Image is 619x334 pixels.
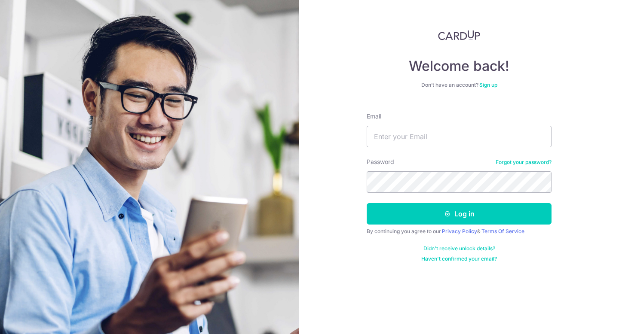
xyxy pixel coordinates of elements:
[421,255,497,262] a: Haven't confirmed your email?
[367,82,552,88] div: Don’t have an account?
[438,30,480,40] img: CardUp Logo
[367,203,552,225] button: Log in
[367,228,552,235] div: By continuing you agree to our &
[496,159,552,166] a: Forgot your password?
[367,112,381,121] label: Email
[442,228,477,234] a: Privacy Policy
[367,126,552,147] input: Enter your Email
[481,228,524,234] a: Terms Of Service
[367,158,394,166] label: Password
[367,58,552,75] h4: Welcome back!
[423,245,495,252] a: Didn't receive unlock details?
[479,82,497,88] a: Sign up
